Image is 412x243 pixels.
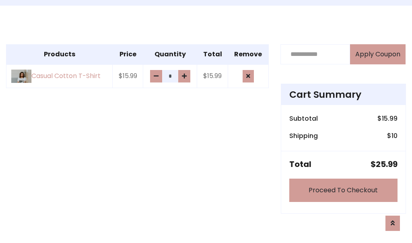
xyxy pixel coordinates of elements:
span: 10 [391,131,398,140]
h5: Total [289,159,311,169]
h5: $ [371,159,398,169]
a: Casual Cotton T-Shirt [11,70,107,83]
button: Apply Coupon [350,44,406,64]
h4: Cart Summary [289,89,398,100]
h6: Shipping [289,132,318,140]
h6: Subtotal [289,115,318,122]
th: Total [197,44,228,64]
td: $15.99 [197,64,228,88]
td: $15.99 [113,64,143,88]
span: 15.99 [382,114,398,123]
h6: $ [377,115,398,122]
th: Price [113,44,143,64]
th: Quantity [143,44,197,64]
a: Proceed To Checkout [289,179,398,202]
span: 25.99 [376,159,398,170]
h6: $ [387,132,398,140]
th: Products [6,44,113,64]
th: Remove [228,44,269,64]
